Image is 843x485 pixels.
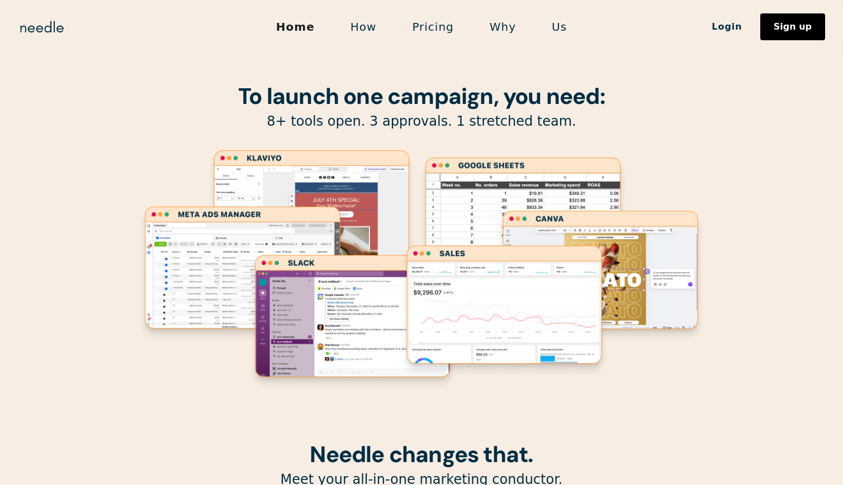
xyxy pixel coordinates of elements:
a: Pricing [394,15,471,39]
a: Login [694,17,760,36]
a: Sign up [760,13,825,40]
strong: To launch one campaign, you need: [238,82,605,111]
a: Home [258,15,333,39]
a: Why [472,15,534,39]
strong: Needle changes that. [310,440,533,469]
p: 8+ tools open. 3 approvals. 1 stretched team. [136,113,707,130]
a: Us [534,15,585,39]
a: How [333,15,395,39]
div: Sign up [774,22,812,31]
